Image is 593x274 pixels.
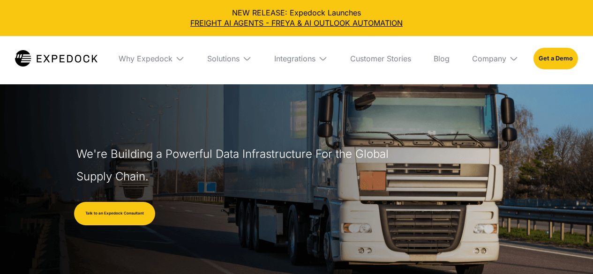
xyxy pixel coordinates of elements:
[207,54,240,63] div: Solutions
[8,7,585,29] div: NEW RELEASE: Expedock Launches
[76,143,393,188] h1: We're Building a Powerful Data Infrastructure For the Global Supply Chain.
[533,48,578,69] a: Get a Demo
[74,202,155,225] a: Talk to an Expedock Consultant
[426,36,457,81] a: Blog
[119,54,173,63] div: Why Expedock
[472,54,506,63] div: Company
[274,54,315,63] div: Integrations
[343,36,419,81] a: Customer Stories
[8,18,585,28] a: FREIGHT AI AGENTS - FREYA & AI OUTLOOK AUTOMATION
